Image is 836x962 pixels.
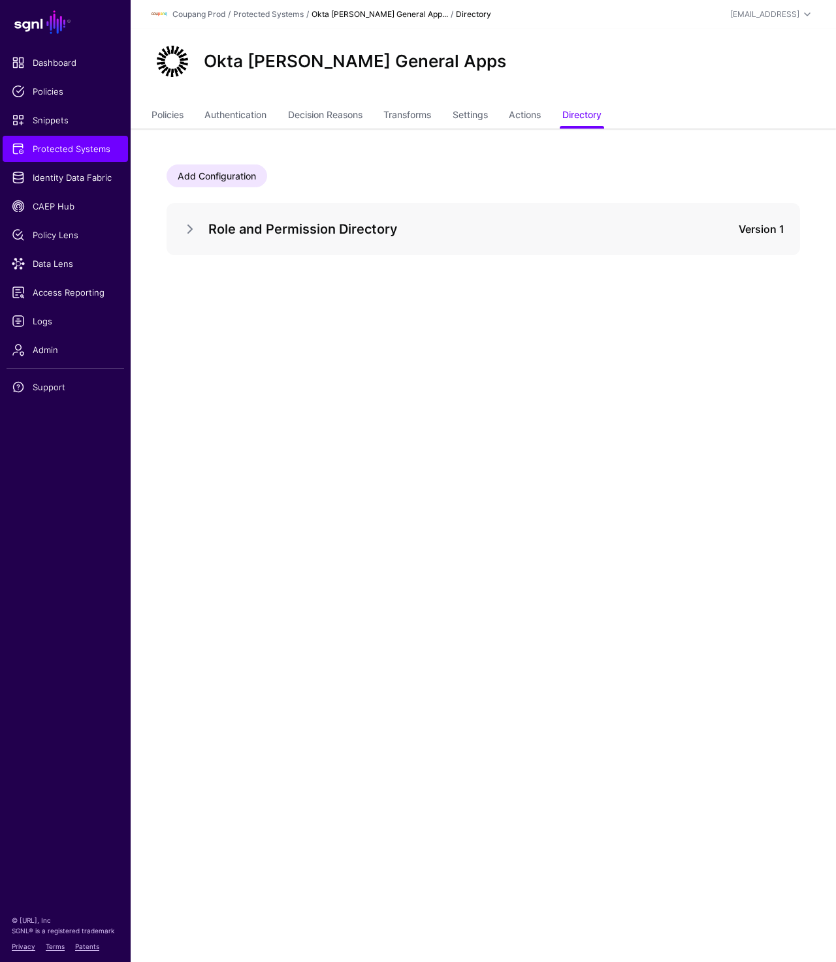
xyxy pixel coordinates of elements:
span: Logs [12,315,119,328]
span: Support [12,380,119,394]
span: Access Reporting [12,286,119,299]
a: Settings [453,104,488,129]
p: SGNL® is a registered trademark [12,925,119,936]
strong: Directory [456,9,491,19]
a: Data Lens [3,251,128,277]
p: © [URL], Inc [12,915,119,925]
a: Policies [152,104,184,129]
span: CAEP Hub [12,200,119,213]
a: SGNL [8,8,123,37]
a: Privacy [12,942,35,950]
a: Logs [3,308,128,334]
a: Policies [3,78,128,104]
a: Coupang Prod [172,9,225,19]
a: Transforms [383,104,431,129]
a: Add Configuration [167,164,267,187]
h2: Okta [PERSON_NAME] General Apps [204,51,506,71]
span: Policy Lens [12,228,119,241]
div: / [304,8,312,20]
strong: Okta [PERSON_NAME] General App... [312,9,448,19]
div: Version 1 [707,221,784,237]
a: Access Reporting [3,279,128,305]
a: CAEP Hub [3,193,128,219]
span: Admin [12,343,119,356]
a: Protected Systems [3,136,128,162]
span: Identity Data Fabric [12,171,119,184]
a: Protected Systems [233,9,304,19]
span: Snippets [12,114,119,127]
a: Dashboard [3,50,128,76]
span: Data Lens [12,257,119,270]
a: Identity Data Fabric [3,164,128,191]
a: Decision Reasons [288,104,362,129]
h5: Role and Permission Directory [208,219,661,240]
a: Terms [46,942,65,950]
a: Snippets [3,107,128,133]
img: svg+xml;base64,PHN2ZyB3aWR0aD0iNjQiIGhlaWdodD0iNjQiIHZpZXdCb3g9IjAgMCA2NCA2NCIgZmlsbD0ibm9uZSIgeG... [152,40,193,82]
a: Policy Lens [3,222,128,248]
a: Admin [3,337,128,363]
span: Policies [12,85,119,98]
div: [EMAIL_ADDRESS] [730,8,799,20]
a: Authentication [204,104,266,129]
span: Protected Systems [12,142,119,155]
div: / [225,8,233,20]
a: Directory [562,104,602,129]
div: / [448,8,456,20]
a: Patents [75,942,99,950]
span: Dashboard [12,56,119,69]
a: Actions [509,104,541,129]
img: svg+xml;base64,PHN2ZyBpZD0iTG9nbyIgeG1sbnM9Imh0dHA6Ly93d3cudzMub3JnLzIwMDAvc3ZnIiB3aWR0aD0iMTIxLj... [152,7,167,22]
